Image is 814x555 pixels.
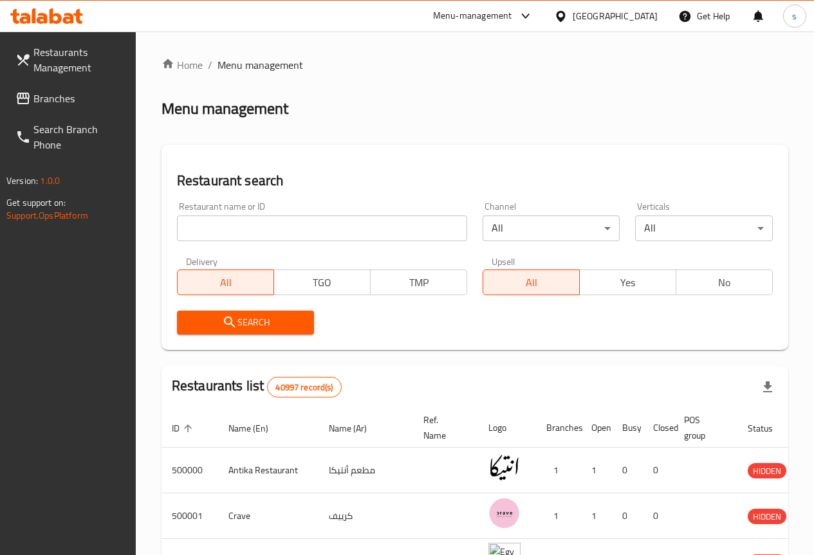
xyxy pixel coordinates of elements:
span: All [488,273,575,292]
span: All [183,273,269,292]
button: No [676,269,773,295]
div: HIDDEN [748,463,786,478]
h2: Restaurants list [172,376,342,397]
span: Search [187,314,304,331]
td: 0 [643,493,674,539]
input: Search for restaurant name or ID.. [177,215,467,241]
a: Home [162,57,203,73]
span: HIDDEN [748,464,786,478]
span: Yes [585,273,671,292]
div: All [635,215,773,241]
h2: Menu management [162,98,288,119]
td: 0 [612,448,643,493]
td: 500001 [162,493,218,539]
span: Branches [33,91,125,106]
li: / [208,57,212,73]
td: 1 [581,448,612,493]
a: Search Branch Phone [5,114,136,160]
span: Get support on: [6,194,66,211]
a: Support.OpsPlatform [6,207,88,224]
img: Antika Restaurant [488,451,521,484]
th: Busy [612,408,643,448]
td: 1 [536,493,581,539]
td: Crave [218,493,319,539]
span: ID [172,421,196,436]
div: [GEOGRAPHIC_DATA] [573,9,658,23]
div: Export file [752,372,783,403]
button: All [177,269,274,295]
th: Branches [536,408,581,448]
span: s [792,9,797,23]
span: TMP [376,273,462,292]
span: Search Branch Phone [33,122,125,152]
td: 500000 [162,448,218,493]
span: Ref. Name [423,412,463,443]
label: Upsell [492,257,515,266]
h2: Restaurant search [177,171,773,190]
span: HIDDEN [748,509,786,524]
td: 1 [536,448,581,493]
div: All [483,215,620,241]
span: Restaurants Management [33,44,125,75]
span: Menu management [217,57,303,73]
td: كرييف [319,493,413,539]
div: HIDDEN [748,509,786,524]
button: Yes [579,269,676,295]
a: Restaurants Management [5,37,136,83]
td: 0 [612,493,643,539]
button: TMP [370,269,467,295]
label: Delivery [186,257,218,266]
span: No [681,273,768,292]
span: Name (En) [228,421,285,436]
span: Name (Ar) [329,421,384,436]
button: All [483,269,580,295]
td: مطعم أنتيكا [319,448,413,493]
div: Total records count [267,377,341,397]
th: Logo [478,408,536,448]
span: 1.0.0 [40,172,60,189]
img: Crave [488,497,521,529]
nav: breadcrumb [162,57,788,73]
a: Branches [5,83,136,114]
span: 40997 record(s) [268,381,340,394]
span: POS group [684,412,722,443]
span: Version: [6,172,38,189]
td: 1 [581,493,612,539]
span: TGO [279,273,365,292]
td: Antika Restaurant [218,448,319,493]
button: Search [177,311,315,334]
td: 0 [643,448,674,493]
th: Closed [643,408,674,448]
button: TGO [273,269,371,295]
div: Menu-management [433,8,512,24]
span: Status [748,421,790,436]
th: Open [581,408,612,448]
